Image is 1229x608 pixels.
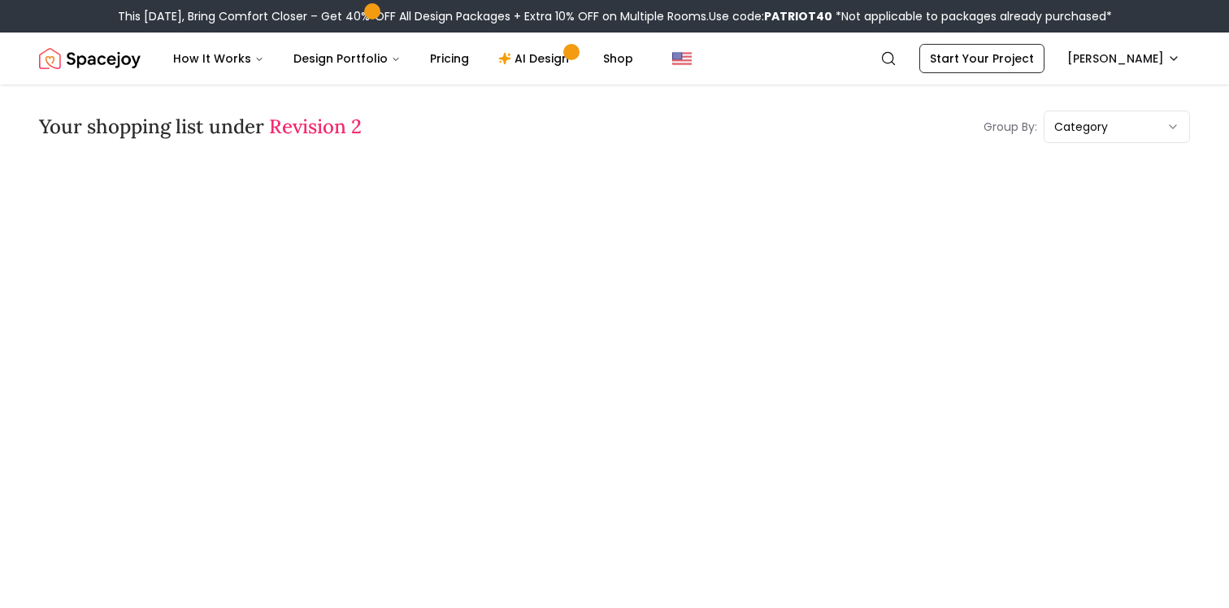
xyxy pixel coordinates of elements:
[590,42,646,75] a: Shop
[160,42,277,75] button: How It Works
[709,8,832,24] span: Use code:
[118,8,1112,24] div: This [DATE], Bring Comfort Closer – Get 40% OFF All Design Packages + Extra 10% OFF on Multiple R...
[832,8,1112,24] span: *Not applicable to packages already purchased*
[672,49,692,68] img: United States
[160,42,646,75] nav: Main
[764,8,832,24] b: PATRIOT40
[269,114,362,139] span: Revision 2
[280,42,414,75] button: Design Portfolio
[984,119,1037,135] p: Group By:
[39,33,1190,85] nav: Global
[39,114,362,140] h3: Your shopping list under
[39,42,141,75] a: Spacejoy
[485,42,587,75] a: AI Design
[39,42,141,75] img: Spacejoy Logo
[1057,44,1190,73] button: [PERSON_NAME]
[417,42,482,75] a: Pricing
[919,44,1044,73] a: Start Your Project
